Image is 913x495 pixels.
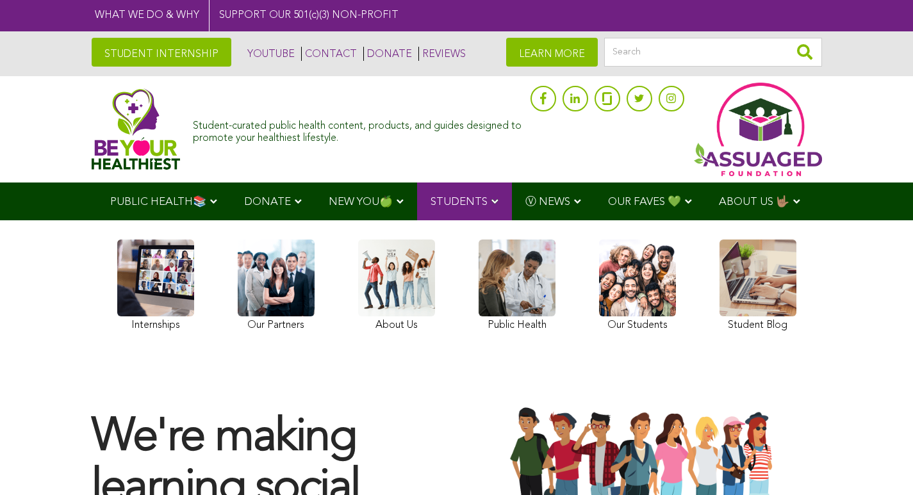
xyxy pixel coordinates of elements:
[244,197,291,207] span: DONATE
[608,197,681,207] span: OUR FAVES 💚
[602,92,611,105] img: glassdoor
[418,47,466,61] a: REVIEWS
[110,197,206,207] span: PUBLIC HEALTH📚
[719,197,789,207] span: ABOUT US 🤟🏽
[849,434,913,495] iframe: Chat Widget
[694,83,822,176] img: Assuaged App
[92,38,231,67] a: STUDENT INTERNSHIP
[329,197,393,207] span: NEW YOU🍏
[92,183,822,220] div: Navigation Menu
[301,47,357,61] a: CONTACT
[431,197,488,207] span: STUDENTS
[193,114,523,145] div: Student-curated public health content, products, and guides designed to promote your healthiest l...
[92,88,181,170] img: Assuaged
[604,38,822,67] input: Search
[525,197,570,207] span: Ⓥ NEWS
[506,38,598,67] a: LEARN MORE
[363,47,412,61] a: DONATE
[244,47,295,61] a: YOUTUBE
